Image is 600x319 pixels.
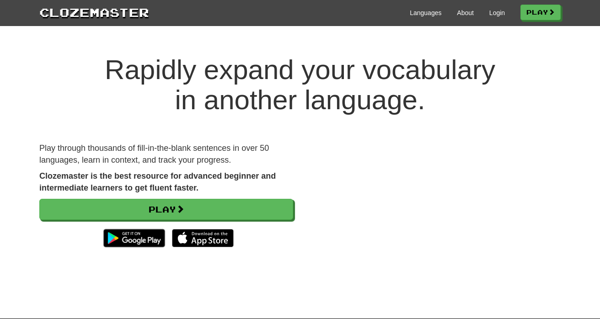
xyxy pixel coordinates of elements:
p: Play through thousands of fill-in-the-blank sentences in over 50 languages, learn in context, and... [39,143,293,166]
a: Play [520,5,561,20]
a: Play [39,199,293,220]
a: About [457,8,474,17]
strong: Clozemaster is the best resource for advanced beginner and intermediate learners to get fluent fa... [39,171,276,192]
img: Get it on Google Play [99,224,170,252]
a: Login [489,8,505,17]
img: Download_on_the_App_Store_Badge_US-UK_135x40-25178aeef6eb6b83b96f5f2d004eda3bffbb37122de64afbaef7... [172,229,234,247]
a: Clozemaster [39,4,149,21]
a: Languages [410,8,441,17]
